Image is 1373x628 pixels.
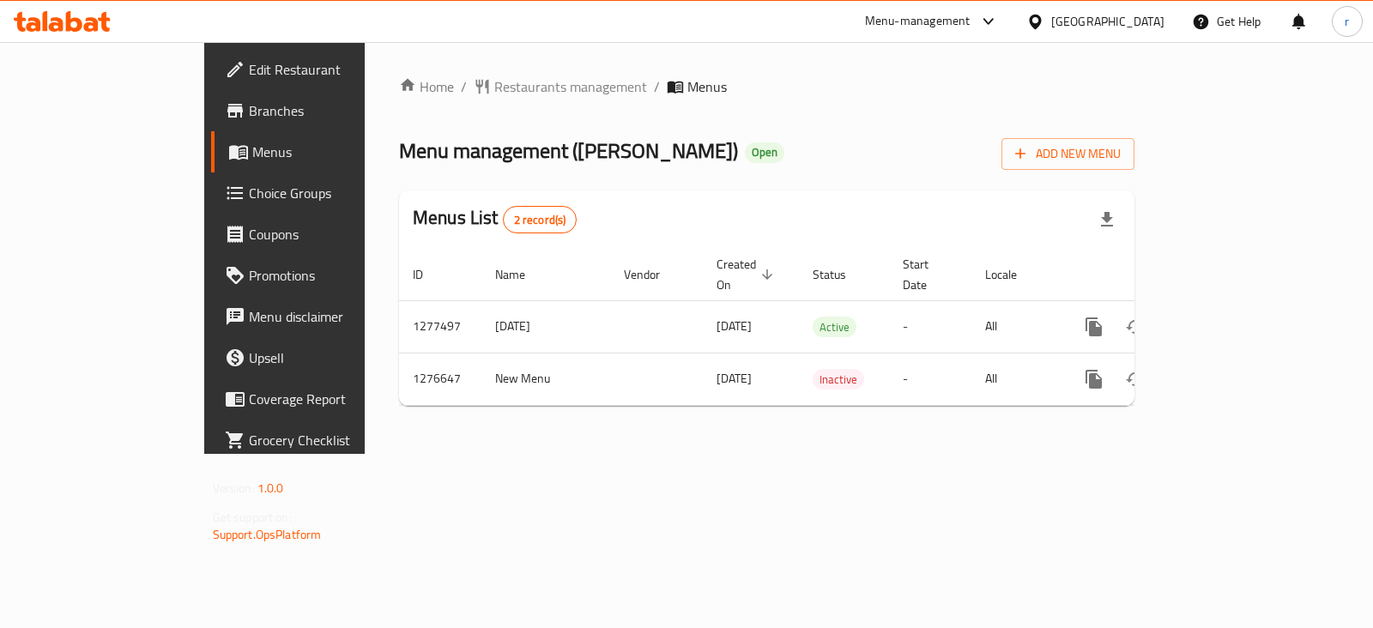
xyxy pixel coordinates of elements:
li: / [654,76,660,97]
span: Active [813,317,856,337]
button: more [1074,306,1115,347]
button: Add New Menu [1001,138,1134,170]
td: All [971,300,1060,353]
span: Coverage Report [249,389,420,409]
span: [DATE] [717,315,752,337]
span: Name [495,264,547,285]
a: Promotions [211,255,433,296]
a: Branches [211,90,433,131]
nav: breadcrumb [399,76,1134,97]
a: Menu disclaimer [211,296,433,337]
a: Coverage Report [211,378,433,420]
span: Status [813,264,868,285]
a: Edit Restaurant [211,49,433,90]
span: Get support on: [213,506,292,528]
span: Branches [249,100,420,121]
div: Open [745,142,784,163]
button: Change Status [1115,359,1156,400]
span: Choice Groups [249,183,420,203]
td: 1276647 [399,353,481,405]
div: Menu-management [865,11,971,32]
div: [GEOGRAPHIC_DATA] [1051,12,1164,31]
a: Menus [211,131,433,172]
span: Menu management ( [PERSON_NAME] ) [399,131,738,170]
a: Coupons [211,214,433,255]
div: Active [813,317,856,337]
span: Coupons [249,224,420,245]
span: Vendor [624,264,682,285]
span: Inactive [813,370,864,389]
td: All [971,353,1060,405]
span: Version: [213,477,255,499]
div: Inactive [813,369,864,389]
span: [DATE] [717,367,752,389]
a: Upsell [211,337,433,378]
span: 1.0.0 [257,477,284,499]
span: Edit Restaurant [249,59,420,80]
span: Upsell [249,347,420,368]
a: Restaurants management [474,76,647,97]
td: 1277497 [399,300,481,353]
span: Menu disclaimer [249,306,420,327]
a: Grocery Checklist [211,420,433,461]
th: Actions [1060,249,1252,301]
span: ID [413,264,445,285]
td: - [889,353,971,405]
span: Add New Menu [1015,143,1121,165]
h2: Menus List [413,205,577,233]
table: enhanced table [399,249,1252,406]
div: Total records count [503,206,578,233]
span: Locale [985,264,1039,285]
span: Promotions [249,265,420,286]
span: Created On [717,254,778,295]
span: r [1345,12,1349,31]
span: Menus [687,76,727,97]
span: Restaurants management [494,76,647,97]
td: New Menu [481,353,610,405]
li: / [461,76,467,97]
button: more [1074,359,1115,400]
td: [DATE] [481,300,610,353]
button: Change Status [1115,306,1156,347]
span: Open [745,145,784,160]
a: Choice Groups [211,172,433,214]
span: 2 record(s) [504,212,577,228]
span: Start Date [903,254,951,295]
div: Export file [1086,199,1128,240]
span: Grocery Checklist [249,430,420,450]
a: Support.OpsPlatform [213,523,322,546]
td: - [889,300,971,353]
span: Menus [252,142,420,162]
